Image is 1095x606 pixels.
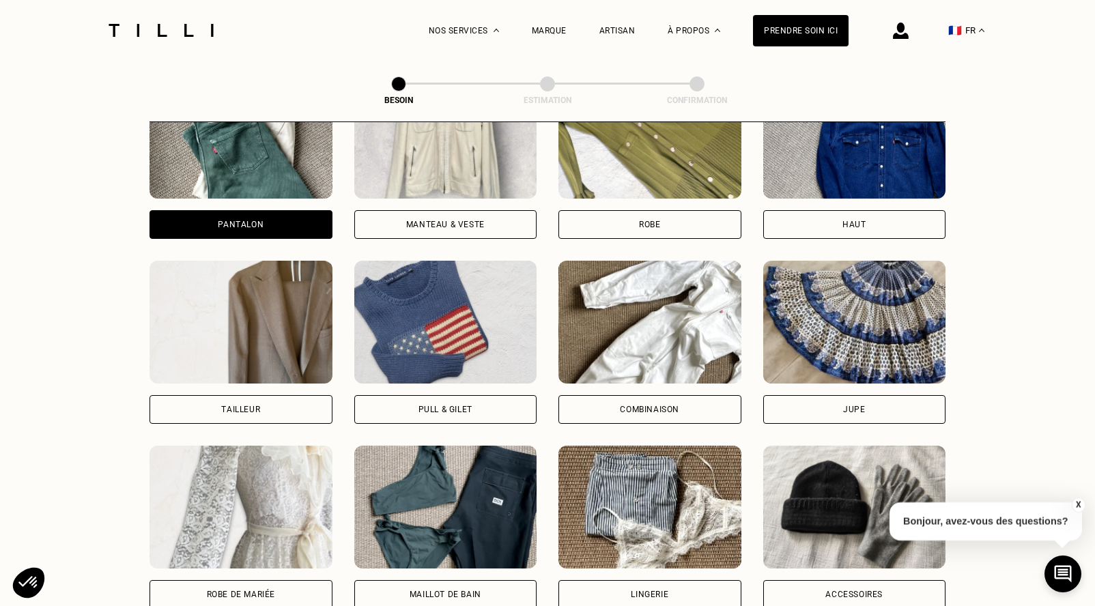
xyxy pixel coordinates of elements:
img: Tilli retouche votre Combinaison [558,261,741,384]
img: Logo du service de couturière Tilli [104,24,218,37]
img: Tilli retouche votre Maillot de bain [354,446,537,568]
div: Pull & gilet [418,405,472,414]
a: Marque [532,26,567,35]
div: Jupe [843,405,865,414]
div: Estimation [479,96,616,105]
div: Robe [639,220,660,229]
div: Haut [842,220,866,229]
img: Tilli retouche votre Manteau & Veste [354,76,537,199]
img: Tilli retouche votre Robe de mariée [150,446,332,568]
div: Pantalon [218,220,264,229]
img: Tilli retouche votre Jupe [763,261,946,384]
img: icône connexion [893,23,909,39]
button: X [1071,497,1085,513]
img: Tilli retouche votre Pantalon [150,76,332,199]
img: Tilli retouche votre Accessoires [763,446,946,568]
img: menu déroulant [979,29,984,32]
img: Tilli retouche votre Robe [558,76,741,199]
div: Accessoires [825,590,883,598]
div: Robe de mariée [207,590,275,598]
img: Tilli retouche votre Haut [763,76,946,199]
img: Menu déroulant [494,29,499,32]
a: Prendre soin ici [753,15,849,46]
div: Manteau & Veste [406,220,485,229]
div: Confirmation [629,96,765,105]
span: 🇫🇷 [948,24,962,37]
p: Bonjour, avez-vous des questions? [890,502,1082,540]
img: Tilli retouche votre Tailleur [150,261,332,384]
img: Tilli retouche votre Lingerie [558,446,741,568]
div: Lingerie [631,590,668,598]
div: Tailleur [221,405,260,414]
div: Besoin [330,96,467,105]
div: Combinaison [620,405,679,414]
img: Tilli retouche votre Pull & gilet [354,261,537,384]
a: Artisan [599,26,636,35]
img: Menu déroulant à propos [715,29,720,32]
div: Maillot de bain [410,590,481,598]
